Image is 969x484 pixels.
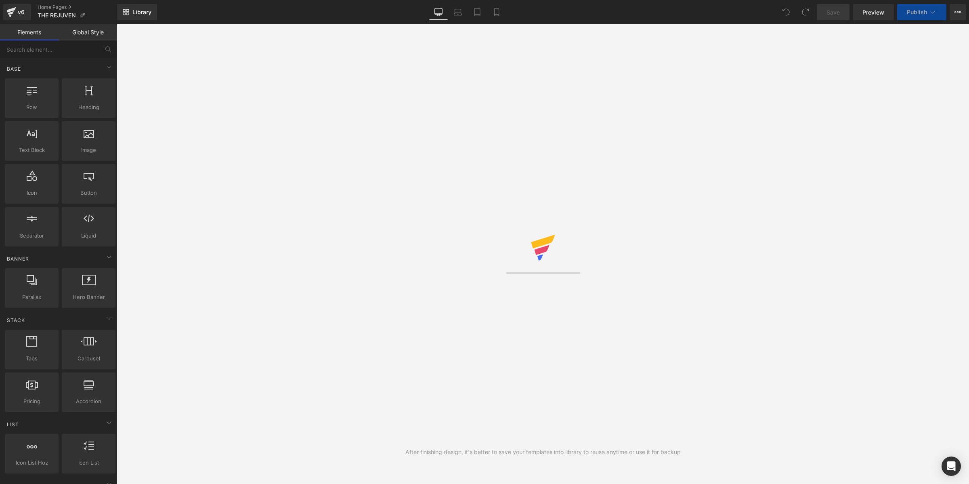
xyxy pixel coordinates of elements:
[826,8,840,17] span: Save
[778,4,794,20] button: Undo
[942,457,961,476] div: Open Intercom Messenger
[64,293,113,301] span: Hero Banner
[405,448,681,457] div: After finishing design, it's better to save your templates into library to reuse anytime or use i...
[797,4,814,20] button: Redo
[64,231,113,240] span: Liquid
[7,354,56,363] span: Tabs
[64,397,113,406] span: Accordion
[7,189,56,197] span: Icon
[117,4,157,20] a: New Library
[6,255,30,263] span: Banner
[487,4,506,20] a: Mobile
[3,4,31,20] a: v6
[862,8,884,17] span: Preview
[7,293,56,301] span: Parallax
[64,189,113,197] span: Button
[897,4,946,20] button: Publish
[950,4,966,20] button: More
[448,4,468,20] a: Laptop
[16,7,26,17] div: v6
[38,12,76,19] span: THE REJUVEN
[7,103,56,112] span: Row
[853,4,894,20] a: Preview
[7,459,56,467] span: Icon List Hoz
[6,316,26,324] span: Stack
[468,4,487,20] a: Tablet
[64,354,113,363] span: Carousel
[38,4,117,11] a: Home Pages
[7,231,56,240] span: Separator
[907,9,927,15] span: Publish
[132,8,151,16] span: Library
[6,421,20,428] span: List
[64,459,113,467] span: Icon List
[7,146,56,154] span: Text Block
[64,146,113,154] span: Image
[64,103,113,112] span: Heading
[59,24,117,40] a: Global Style
[6,65,22,73] span: Base
[429,4,448,20] a: Desktop
[7,397,56,406] span: Pricing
